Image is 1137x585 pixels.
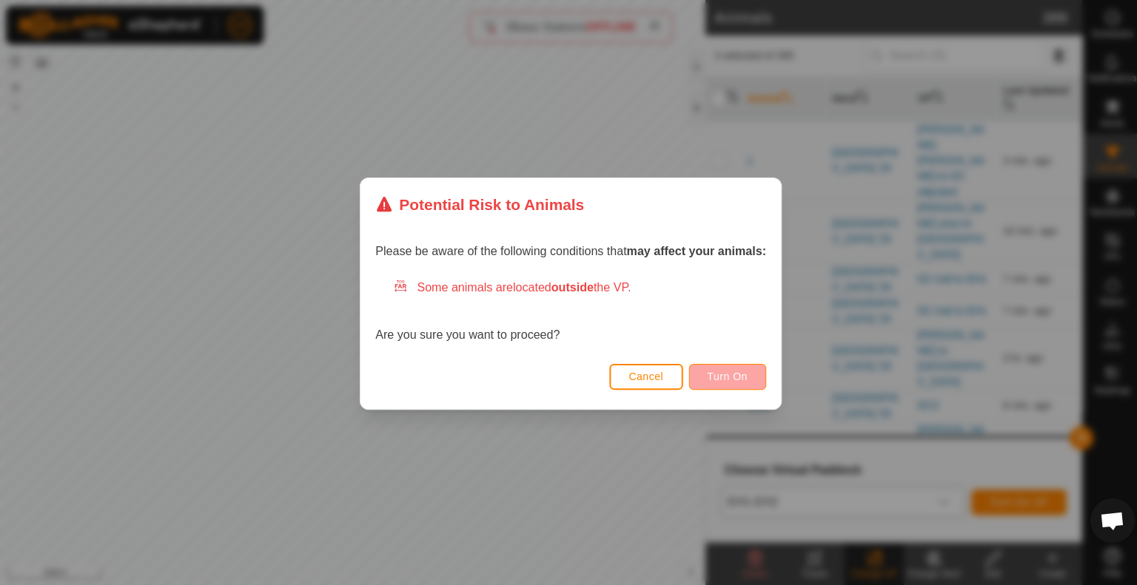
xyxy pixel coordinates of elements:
[511,280,628,292] span: located the VP.
[374,244,763,257] span: Please be aware of the following conditions that
[1086,496,1130,541] div: Open chat
[626,369,661,381] span: Cancel
[686,362,763,388] button: Turn On
[392,277,763,295] div: Some animals are
[624,244,763,257] strong: may affect your animals:
[607,362,680,388] button: Cancel
[705,369,745,381] span: Turn On
[549,280,591,292] strong: outside
[374,192,582,215] div: Potential Risk to Animals
[374,277,763,342] div: Are you sure you want to proceed?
